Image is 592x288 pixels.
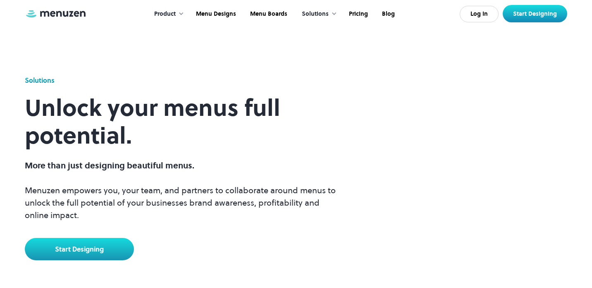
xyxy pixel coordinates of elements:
[25,238,134,260] a: Start Designing
[460,6,499,22] a: Log In
[25,94,342,149] h1: Unlock your menus full potential.
[294,1,341,27] div: Solutions
[146,1,188,27] div: Product
[302,10,329,19] div: Solutions
[374,1,401,27] a: Blog
[503,5,567,22] a: Start Designing
[25,75,55,85] div: Solutions
[188,1,242,27] a: Menu Designs
[25,160,194,171] span: More than just designing beautiful menus.
[25,159,342,221] p: Menuzen empowers you, your team, and partners to collaborate around menus to unlock the full pote...
[154,10,176,19] div: Product
[242,1,294,27] a: Menu Boards
[341,1,374,27] a: Pricing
